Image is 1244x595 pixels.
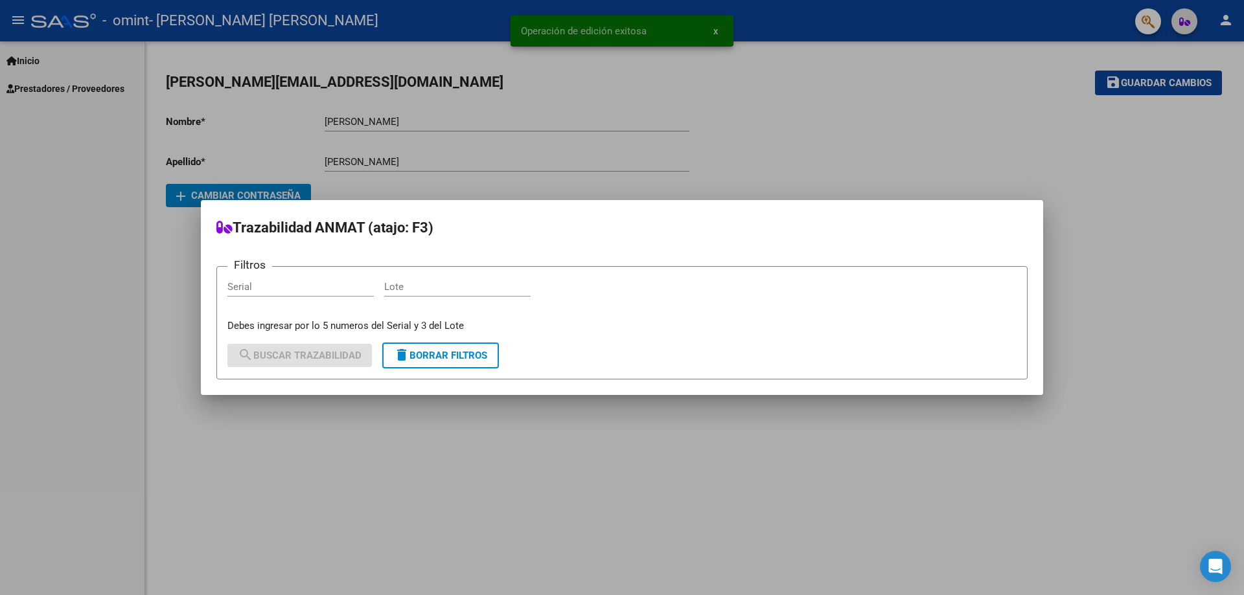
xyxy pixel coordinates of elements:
button: Borrar Filtros [382,342,499,368]
h3: Filtros [227,256,272,273]
span: Buscar Trazabilidad [238,350,362,361]
button: Buscar Trazabilidad [227,344,372,367]
mat-icon: delete [394,347,409,363]
mat-icon: search [238,347,253,363]
p: Debes ingresar por lo 5 numeros del Serial y 3 del Lote [227,319,1017,333]
h2: Trazabilidad ANMAT (atajo: F3) [216,216,1028,240]
span: Borrar Filtros [394,350,487,361]
div: Open Intercom Messenger [1200,551,1231,582]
